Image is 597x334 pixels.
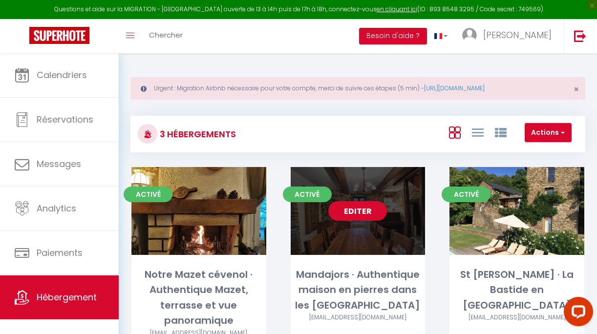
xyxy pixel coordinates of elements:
[157,123,236,145] h3: 3 Hébergements
[495,124,507,140] a: Vue par Groupe
[37,158,81,170] span: Messages
[149,30,183,40] span: Chercher
[291,267,426,313] div: Mandajors · Authentique maison en pierres dans les [GEOGRAPHIC_DATA]
[377,5,417,13] a: en cliquant ici
[442,187,490,202] span: Activé
[574,85,579,94] button: Close
[37,69,87,81] span: Calendriers
[472,124,484,140] a: Vue en Liste
[37,291,97,303] span: Hébergement
[328,201,387,221] a: Editer
[488,201,546,221] a: Editer
[455,19,564,53] a: ... [PERSON_NAME]
[424,84,485,92] a: [URL][DOMAIN_NAME]
[449,267,584,313] div: St [PERSON_NAME] · La Bastide en [GEOGRAPHIC_DATA]
[359,28,427,44] button: Besoin d'aide ?
[37,113,93,125] span: Réservations
[142,19,190,53] a: Chercher
[556,293,597,334] iframe: LiveChat chat widget
[170,201,228,221] a: Editer
[449,313,584,322] div: Airbnb
[462,28,477,42] img: ...
[131,267,266,329] div: Notre Mazet cévenol · Authentique Mazet, terrasse et vue panoramique
[37,247,83,259] span: Paiements
[130,77,585,100] div: Urgent : Migration Airbnb nécessaire pour votre compte, merci de suivre ces étapes (5 min) -
[449,124,461,140] a: Vue en Box
[525,123,572,143] button: Actions
[291,313,426,322] div: Airbnb
[37,202,76,214] span: Analytics
[574,83,579,95] span: ×
[29,27,89,44] img: Super Booking
[283,187,332,202] span: Activé
[124,187,172,202] span: Activé
[574,30,586,42] img: logout
[483,29,552,41] span: [PERSON_NAME]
